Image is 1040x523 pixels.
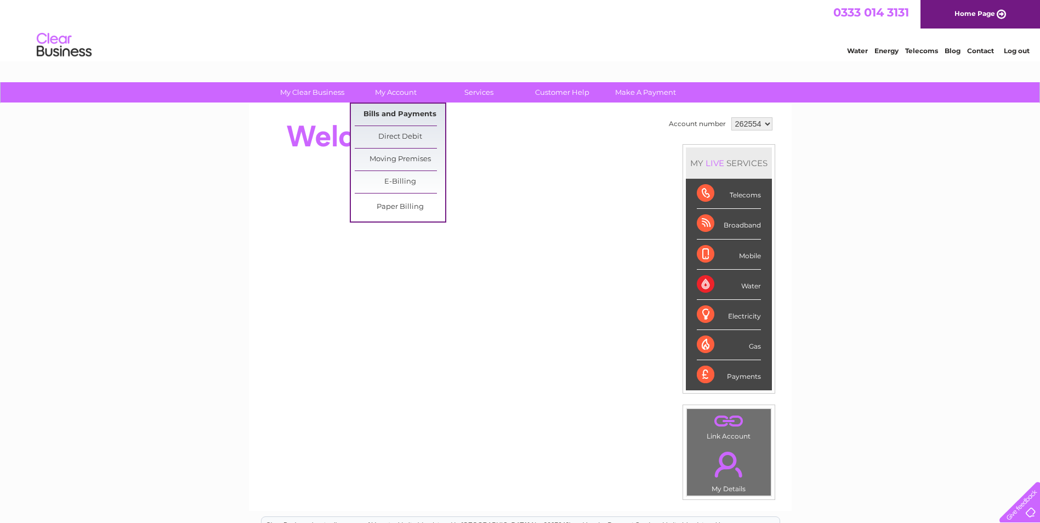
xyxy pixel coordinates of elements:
[600,82,691,103] a: Make A Payment
[697,240,761,270] div: Mobile
[355,149,445,170] a: Moving Premises
[262,6,780,53] div: Clear Business is a trading name of Verastar Limited (registered in [GEOGRAPHIC_DATA] No. 3667643...
[690,445,768,484] a: .
[355,196,445,218] a: Paper Billing
[1004,47,1030,55] a: Log out
[690,412,768,431] a: .
[697,209,761,239] div: Broadband
[833,5,909,19] a: 0333 014 3131
[686,408,771,443] td: Link Account
[267,82,357,103] a: My Clear Business
[697,179,761,209] div: Telecoms
[697,330,761,360] div: Gas
[967,47,994,55] a: Contact
[874,47,899,55] a: Energy
[36,29,92,62] img: logo.png
[697,360,761,390] div: Payments
[355,126,445,148] a: Direct Debit
[697,300,761,330] div: Electricity
[434,82,524,103] a: Services
[666,115,729,133] td: Account number
[847,47,868,55] a: Water
[517,82,607,103] a: Customer Help
[350,82,441,103] a: My Account
[703,158,726,168] div: LIVE
[355,171,445,193] a: E-Billing
[686,442,771,496] td: My Details
[697,270,761,300] div: Water
[355,104,445,126] a: Bills and Payments
[945,47,961,55] a: Blog
[686,147,772,179] div: MY SERVICES
[905,47,938,55] a: Telecoms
